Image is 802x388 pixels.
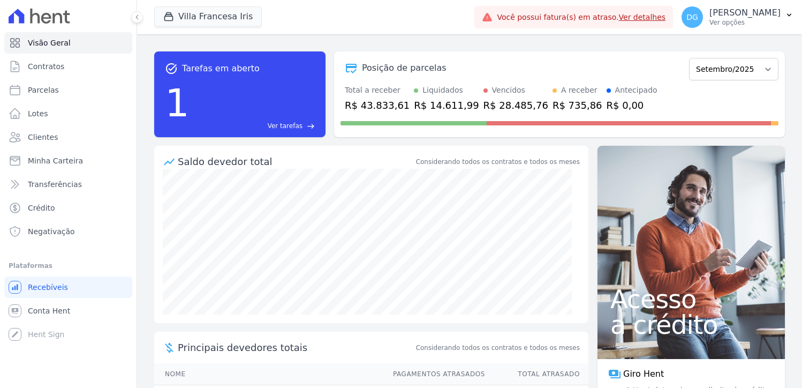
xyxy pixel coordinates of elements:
[561,85,597,96] div: A receber
[623,368,664,380] span: Giro Hent
[28,203,55,213] span: Crédito
[4,56,132,77] a: Contratos
[414,98,479,113] div: R$ 14.611,99
[154,6,262,27] button: Villa Francesa Iris
[709,8,781,18] p: [PERSON_NAME]
[553,98,602,113] div: R$ 735,86
[4,126,132,148] a: Clientes
[4,197,132,219] a: Crédito
[182,62,260,75] span: Tarefas em aberto
[497,12,665,23] span: Você possui fatura(s) em atraso.
[4,150,132,171] a: Minha Carteira
[178,340,414,355] span: Principais devedores totais
[383,363,486,385] th: Pagamentos Atrasados
[607,98,657,113] div: R$ 0,00
[610,312,772,338] span: a crédito
[345,85,410,96] div: Total a receber
[362,62,447,74] div: Posição de parcelas
[615,85,657,96] div: Antecipado
[4,32,132,54] a: Visão Geral
[28,38,71,48] span: Visão Geral
[610,286,772,312] span: Acesso
[686,13,698,21] span: DG
[422,85,463,96] div: Liquidados
[709,18,781,27] p: Ver opções
[28,108,48,119] span: Lotes
[486,363,588,385] th: Total Atrasado
[673,2,802,32] button: DG [PERSON_NAME] Ver opções
[28,85,59,95] span: Parcelas
[154,363,383,385] th: Nome
[483,98,548,113] div: R$ 28.485,76
[492,85,525,96] div: Vencidos
[165,75,190,131] div: 1
[416,343,580,353] span: Considerando todos os contratos e todos os meses
[28,226,75,237] span: Negativação
[4,79,132,101] a: Parcelas
[4,300,132,322] a: Conta Hent
[28,282,68,293] span: Recebíveis
[268,121,302,131] span: Ver tarefas
[345,98,410,113] div: R$ 43.833,61
[4,277,132,298] a: Recebíveis
[4,103,132,124] a: Lotes
[28,155,83,166] span: Minha Carteira
[165,62,178,75] span: task_alt
[28,305,70,316] span: Conta Hent
[4,174,132,195] a: Transferências
[194,121,315,131] a: Ver tarefas east
[619,13,666,21] a: Ver detalhes
[416,157,580,167] div: Considerando todos os contratos e todos os meses
[28,179,82,190] span: Transferências
[4,221,132,242] a: Negativação
[178,154,414,169] div: Saldo devedor total
[9,259,128,272] div: Plataformas
[307,122,315,130] span: east
[28,132,58,143] span: Clientes
[28,61,64,72] span: Contratos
